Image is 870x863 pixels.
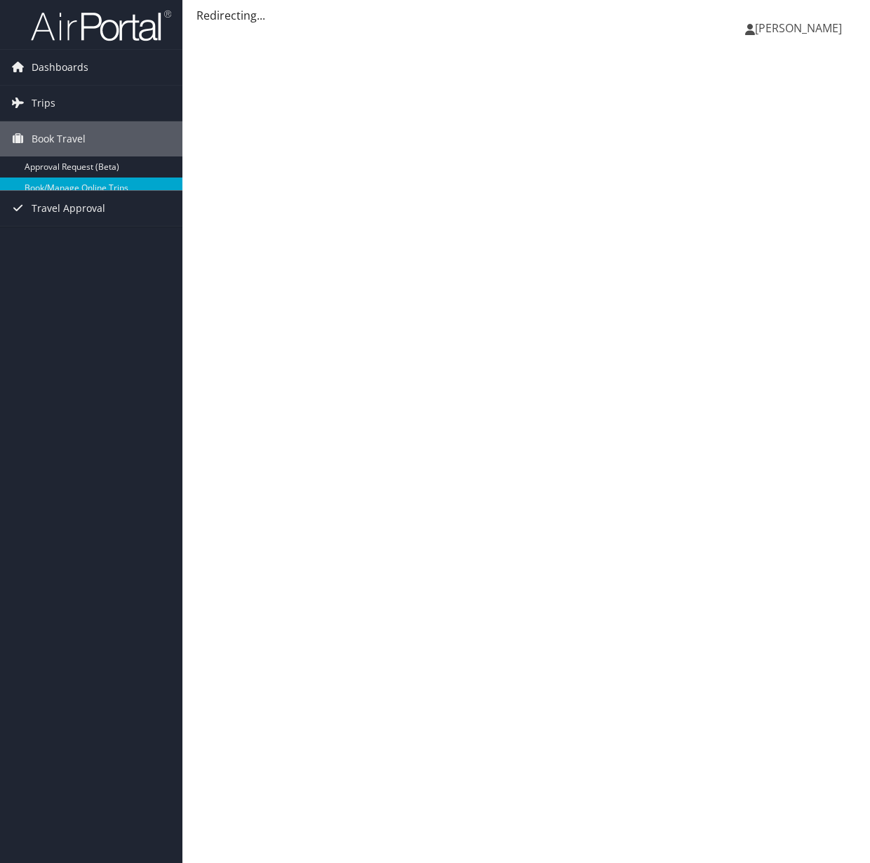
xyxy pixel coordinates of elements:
span: Travel Approval [32,191,105,226]
a: [PERSON_NAME] [745,7,856,49]
span: [PERSON_NAME] [755,20,842,36]
span: Dashboards [32,50,88,85]
div: Redirecting... [196,7,856,24]
img: airportal-logo.png [31,9,171,42]
span: Trips [32,86,55,121]
span: Book Travel [32,121,86,156]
